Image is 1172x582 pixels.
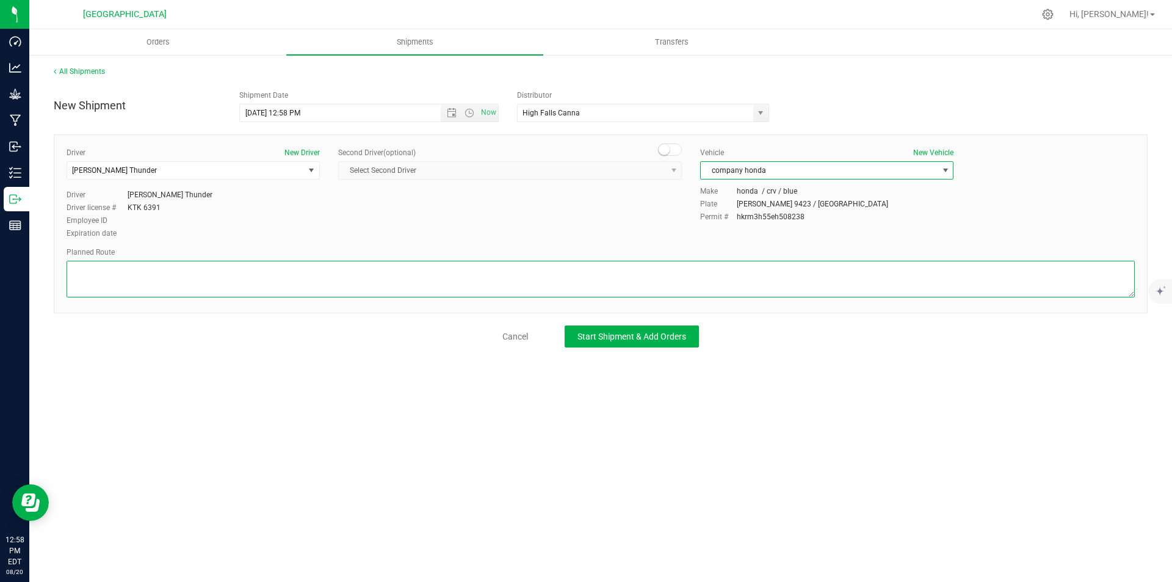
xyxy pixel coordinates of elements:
[130,37,186,48] span: Orders
[638,37,705,48] span: Transfers
[304,162,319,179] span: select
[338,147,416,158] label: Second Driver
[1069,9,1149,19] span: Hi, [PERSON_NAME]!
[9,167,21,179] inline-svg: Inventory
[737,186,797,197] div: honda / crv / blue
[67,228,128,239] label: Expiration date
[517,90,552,101] label: Distributor
[737,211,805,222] div: hkrm3h55eh508238
[239,90,288,101] label: Shipment Date
[12,484,49,521] iframe: Resource center
[67,147,85,158] label: Driver
[284,147,320,158] button: New Driver
[67,248,115,256] span: Planned Route
[913,147,953,158] button: New Vehicle
[441,108,462,118] span: Open the date view
[9,114,21,126] inline-svg: Manufacturing
[67,215,128,226] label: Employee ID
[577,332,686,341] span: Start Shipment & Add Orders
[9,140,21,153] inline-svg: Inbound
[67,202,128,213] label: Driver license #
[54,100,221,112] h4: New Shipment
[9,88,21,100] inline-svg: Grow
[479,104,499,122] span: Set Current date
[67,189,128,200] label: Driver
[72,166,157,175] span: [PERSON_NAME] Thunder
[9,62,21,74] inline-svg: Analytics
[54,67,105,76] a: All Shipments
[700,211,737,222] label: Permit #
[1040,9,1055,20] div: Manage settings
[502,330,528,343] a: Cancel
[518,104,746,122] input: Select
[565,326,699,347] button: Start Shipment & Add Orders
[128,202,161,213] div: KTK 6391
[737,198,888,209] div: [PERSON_NAME] 9423 / [GEOGRAPHIC_DATA]
[286,29,543,55] a: Shipments
[383,148,416,157] span: (optional)
[9,193,21,205] inline-svg: Outbound
[128,189,212,200] div: [PERSON_NAME] Thunder
[700,198,737,209] label: Plate
[29,29,286,55] a: Orders
[5,567,24,577] p: 08/20
[700,186,737,197] label: Make
[5,534,24,567] p: 12:58 PM EDT
[543,29,800,55] a: Transfers
[380,37,450,48] span: Shipments
[83,9,167,20] span: [GEOGRAPHIC_DATA]
[459,108,480,118] span: Open the time view
[9,35,21,48] inline-svg: Dashboard
[701,162,938,179] span: company honda
[938,162,953,179] span: select
[700,147,724,158] label: Vehicle
[753,104,769,122] span: select
[9,219,21,231] inline-svg: Reports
